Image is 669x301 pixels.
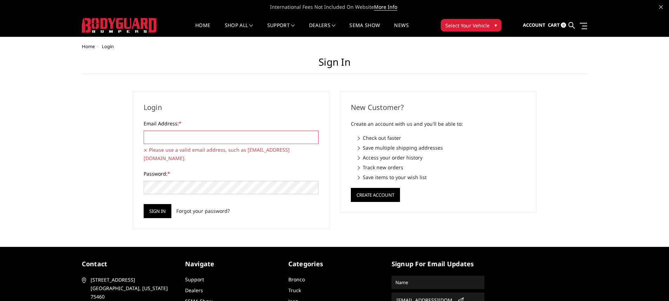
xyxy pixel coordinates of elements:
a: Account [523,16,545,35]
h1: Sign in [82,56,588,74]
h5: Categories [288,259,381,269]
li: Save items to your wish list [358,174,526,181]
a: More Info [374,4,397,11]
a: Create Account [351,191,400,197]
span: Select Your Vehicle [445,22,490,29]
a: Home [195,23,210,37]
h2: Login [144,102,319,113]
h5: signup for email updates [392,259,484,269]
a: Home [82,43,95,50]
label: Password: [144,170,319,177]
img: BODYGUARD BUMPERS [82,18,157,33]
a: News [394,23,408,37]
span: [STREET_ADDRESS] [GEOGRAPHIC_DATA], [US_STATE] 75460 [91,276,172,301]
h2: New Customer? [351,102,526,113]
li: Access your order history [358,154,526,161]
span: Account [523,22,545,28]
span: 0 [561,22,566,28]
li: Check out faster [358,134,526,142]
span: ▾ [494,21,497,29]
a: Dealers [309,23,336,37]
a: Cart 0 [548,16,566,35]
a: Forgot your password? [176,207,230,215]
li: Save multiple shipping addresses [358,144,526,151]
a: Support [185,276,204,283]
input: Name [393,277,483,288]
a: Dealers [185,287,203,294]
a: shop all [225,23,253,37]
h5: contact [82,259,175,269]
iframe: Chat Widget [634,267,669,301]
a: Truck [288,287,301,294]
h5: Navigate [185,259,278,269]
a: Bronco [288,276,305,283]
a: Support [267,23,295,37]
span: Login [102,43,114,50]
p: Create an account with us and you'll be able to: [351,120,526,128]
input: Sign in [144,204,171,218]
button: Select Your Vehicle [441,19,501,32]
a: SEMA Show [349,23,380,37]
li: Track new orders [358,164,526,171]
button: Create Account [351,188,400,202]
label: Email Address: [144,120,319,127]
span: Cart [548,22,560,28]
span: Please use a valid email address, such as [EMAIL_ADDRESS][DOMAIN_NAME]. [144,146,319,163]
